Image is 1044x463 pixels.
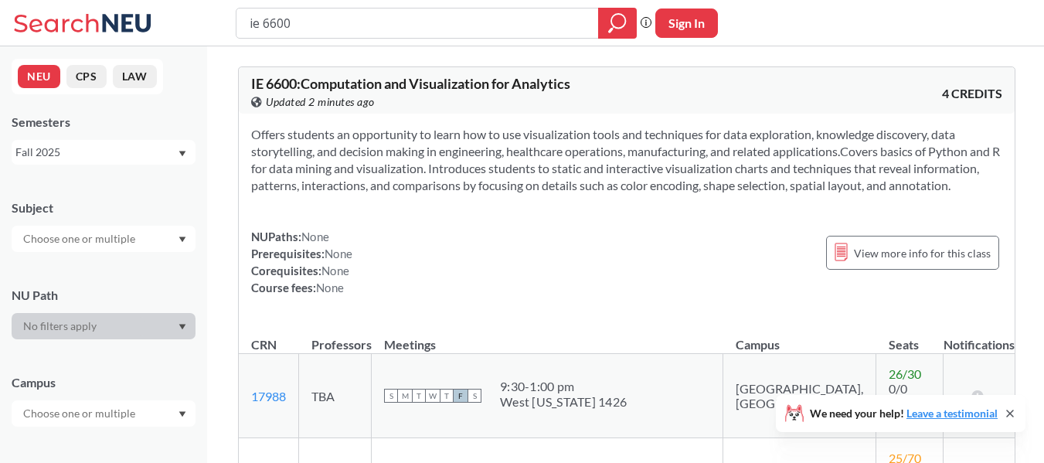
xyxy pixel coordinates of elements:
[299,321,372,354] th: Professors
[426,389,440,403] span: W
[906,407,998,420] a: Leave a testimonial
[412,389,426,403] span: T
[468,389,481,403] span: S
[608,12,627,34] svg: magnifying glass
[251,336,277,353] div: CRN
[251,75,570,92] span: IE 6600 : Computation and Visualization for Analytics
[12,313,196,339] div: Dropdown arrow
[384,389,398,403] span: S
[301,230,329,243] span: None
[248,10,587,36] input: Class, professor, course number, "phrase"
[316,281,344,294] span: None
[372,321,723,354] th: Meetings
[12,400,196,427] div: Dropdown arrow
[321,264,349,277] span: None
[251,389,286,403] a: 17988
[12,226,196,252] div: Dropdown arrow
[266,94,375,111] span: Updated 2 minutes ago
[299,354,372,438] td: TBA
[854,243,991,263] span: View more info for this class
[655,9,718,38] button: Sign In
[15,144,177,161] div: Fall 2025
[723,354,876,438] td: [GEOGRAPHIC_DATA], [GEOGRAPHIC_DATA]
[179,237,186,243] svg: Dropdown arrow
[889,366,921,381] span: 26 / 30
[889,381,930,425] span: 0/0 Waitlist Seats
[325,247,352,260] span: None
[15,404,145,423] input: Choose one or multiple
[12,199,196,216] div: Subject
[12,114,196,131] div: Semesters
[66,65,107,88] button: CPS
[454,389,468,403] span: F
[944,321,1015,354] th: Notifications
[251,126,1002,194] section: Offers students an opportunity to learn how to use visualization tools and techniques for data ex...
[398,389,412,403] span: M
[942,85,1002,102] span: 4 CREDITS
[440,389,454,403] span: T
[723,321,876,354] th: Campus
[876,321,944,354] th: Seats
[12,374,196,391] div: Campus
[251,228,352,296] div: NUPaths: Prerequisites: Corequisites: Course fees:
[18,65,60,88] button: NEU
[810,408,998,419] span: We need your help!
[500,394,627,410] div: West [US_STATE] 1426
[500,379,627,394] div: 9:30 - 1:00 pm
[12,287,196,304] div: NU Path
[12,140,196,165] div: Fall 2025Dropdown arrow
[179,324,186,330] svg: Dropdown arrow
[179,411,186,417] svg: Dropdown arrow
[598,8,637,39] div: magnifying glass
[15,230,145,248] input: Choose one or multiple
[179,151,186,157] svg: Dropdown arrow
[113,65,157,88] button: LAW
